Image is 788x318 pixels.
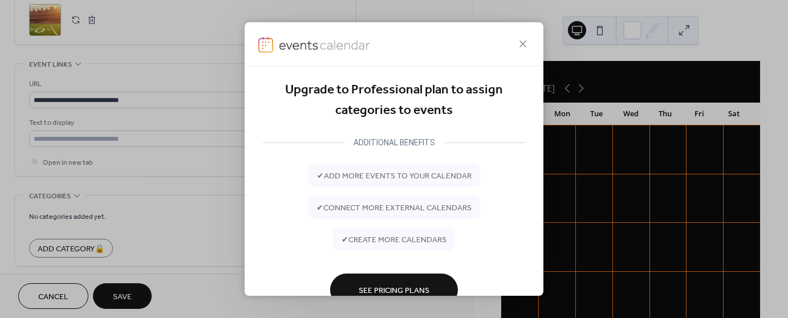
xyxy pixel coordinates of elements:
[344,136,444,149] div: ADDITIONAL BENEFITS
[317,170,472,182] span: ✔ add more events to your calendar
[359,284,429,296] span: See Pricing Plans
[258,37,273,53] img: logo-icon
[316,202,472,214] span: ✔ connect more external calendars
[330,274,458,306] button: See Pricing Plans
[279,37,371,53] img: logo-type
[342,234,446,246] span: ✔ create more calendars
[263,80,525,121] div: Upgrade to Professional plan to assign categories to events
